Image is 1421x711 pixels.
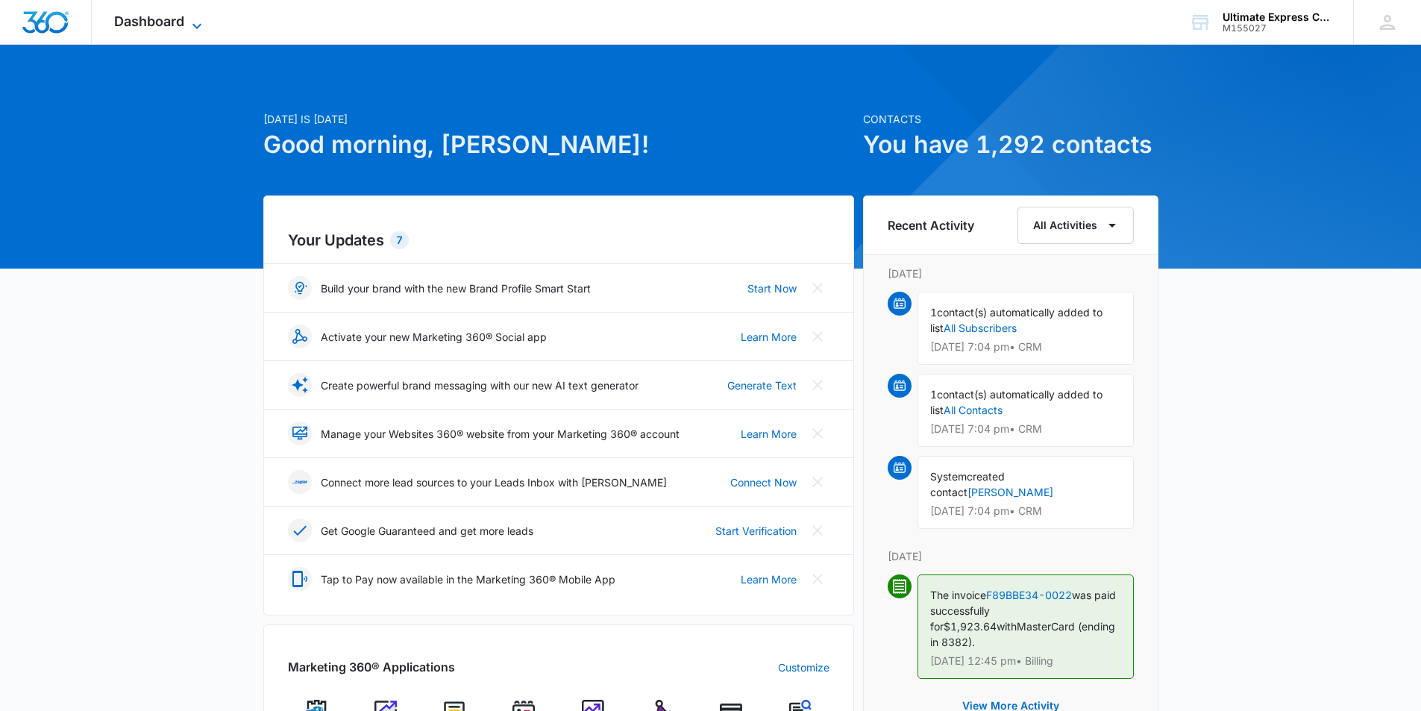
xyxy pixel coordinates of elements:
button: Close [806,519,829,542]
span: MasterCard (ending in 8382). [930,620,1115,648]
a: F89BBE34-0022 [986,589,1072,601]
span: with [997,620,1017,633]
span: The invoice [930,589,986,601]
a: [PERSON_NAME] [967,486,1053,498]
p: [DATE] 7:04 pm • CRM [930,506,1121,516]
p: Build your brand with the new Brand Profile Smart Start [321,281,591,296]
h1: Good morning, [PERSON_NAME]! [263,127,854,163]
p: Tap to Pay now available in the Marketing 360® Mobile App [321,571,615,587]
span: contact(s) automatically added to list [930,306,1102,334]
p: Connect more lead sources to your Leads Inbox with [PERSON_NAME] [321,474,667,490]
a: Generate Text [727,378,797,393]
button: All Activities [1017,207,1134,244]
a: Learn More [741,426,797,442]
button: Close [806,276,829,300]
button: Close [806,422,829,445]
a: Learn More [741,571,797,587]
button: Close [806,325,829,348]
p: [DATE] 7:04 pm • CRM [930,342,1121,352]
span: 1 [930,388,937,401]
span: System [930,470,967,483]
a: All Contacts [944,404,1003,416]
h2: Marketing 360® Applications [288,658,455,676]
a: Customize [778,660,829,675]
p: [DATE] [888,548,1134,564]
a: Start Verification [715,523,797,539]
p: Get Google Guaranteed and get more leads [321,523,533,539]
p: [DATE] is [DATE] [263,111,854,127]
span: 1 [930,306,937,319]
span: was paid successfully for [930,589,1116,633]
div: account name [1223,11,1331,23]
p: Create powerful brand messaging with our new AI text generator [321,378,639,393]
button: Close [806,373,829,397]
p: [DATE] 7:04 pm • CRM [930,424,1121,434]
p: Manage your Websites 360® website from your Marketing 360® account [321,426,680,442]
p: [DATE] [888,266,1134,281]
span: contact(s) automatically added to list [930,388,1102,416]
a: All Subscribers [944,322,1017,334]
span: $1,923.64 [944,620,997,633]
p: Contacts [863,111,1158,127]
span: created contact [930,470,1005,498]
div: account id [1223,23,1331,34]
h6: Recent Activity [888,216,974,234]
p: [DATE] 12:45 pm • Billing [930,656,1121,666]
button: Close [806,470,829,494]
a: Start Now [747,281,797,296]
div: 7 [390,231,409,249]
a: Connect Now [730,474,797,490]
a: Learn More [741,329,797,345]
h1: You have 1,292 contacts [863,127,1158,163]
button: Close [806,567,829,591]
span: Dashboard [114,13,184,29]
p: Activate your new Marketing 360® Social app [321,329,547,345]
h2: Your Updates [288,229,829,251]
